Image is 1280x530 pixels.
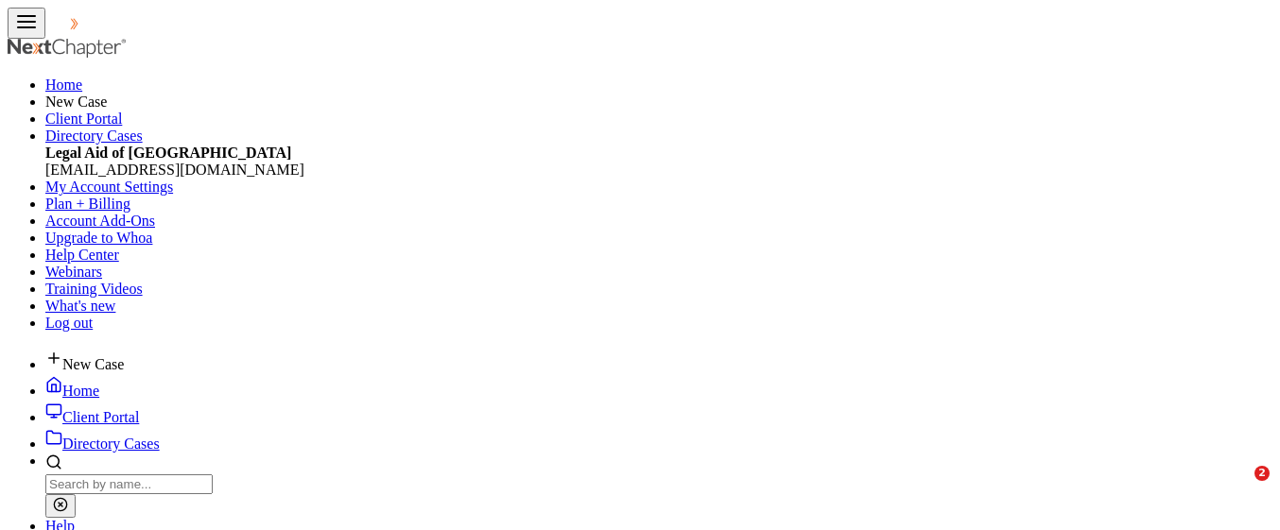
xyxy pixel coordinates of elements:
a: Account Add-Ons [45,213,155,229]
input: Search by name... [45,474,213,494]
a: Training Videos [45,281,143,297]
a: Plan + Billing [45,196,130,212]
strong: Legal Aid of [GEOGRAPHIC_DATA] [45,145,291,161]
span: New Case [62,356,124,372]
a: Webinars [45,264,102,280]
span: New Case [45,94,107,110]
a: Help Center [45,247,119,263]
a: Home [45,383,99,399]
a: My Account Settings [45,179,173,195]
span: [EMAIL_ADDRESS][DOMAIN_NAME] [45,162,304,178]
a: What's new [45,298,115,314]
a: Upgrade to Whoa [45,230,152,246]
a: Client Portal [45,409,139,425]
img: NextChapter [45,14,166,33]
a: Home [45,77,82,93]
a: Directory Cases [45,128,143,144]
img: NextChapter [8,39,129,58]
a: Directory Cases [45,436,160,452]
iframe: Intercom live chat [1216,466,1261,511]
a: Client Portal [45,111,122,127]
span: 2 [1254,466,1270,481]
a: Log out [45,315,93,331]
